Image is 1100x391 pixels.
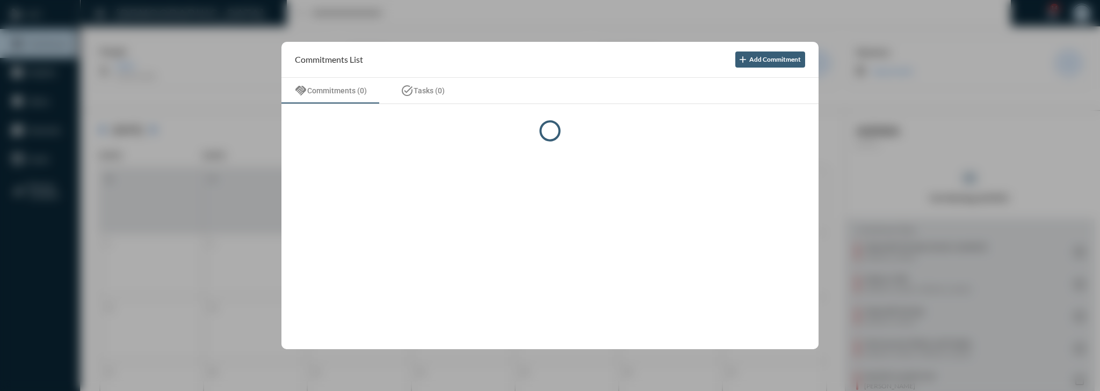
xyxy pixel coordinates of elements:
[295,54,363,64] h2: Commitments List
[307,86,367,95] span: Commitments (0)
[735,51,805,68] button: Add Commitment
[414,86,445,95] span: Tasks (0)
[401,84,414,97] mat-icon: task_alt
[737,54,748,65] mat-icon: add
[294,84,307,97] mat-icon: handshake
